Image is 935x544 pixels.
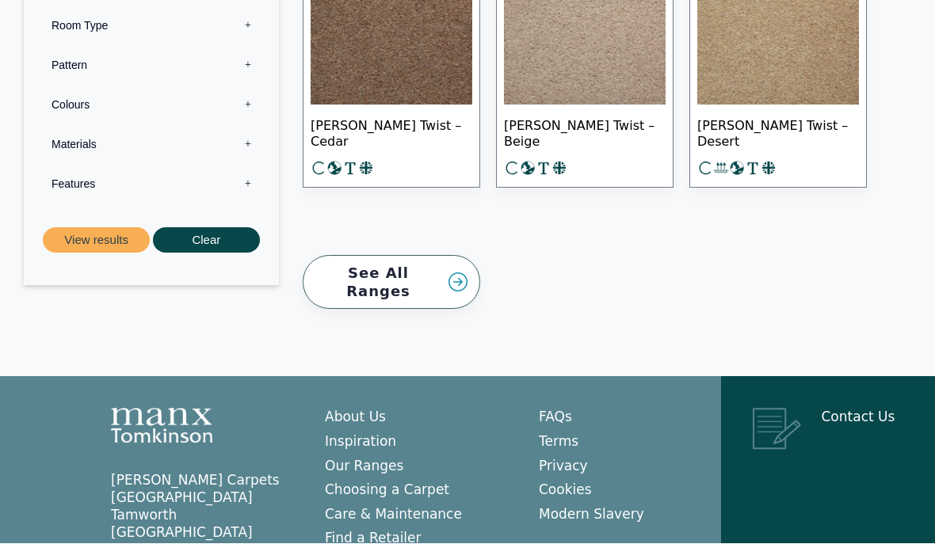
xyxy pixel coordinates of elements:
a: Privacy [539,458,588,474]
a: See All Ranges [303,256,480,310]
a: FAQs [539,409,572,425]
a: Modern Slavery [539,507,644,523]
label: Materials [36,125,267,165]
span: [PERSON_NAME] Twist – Cedar [311,105,472,161]
a: Our Ranges [325,458,403,474]
a: Inspiration [325,434,396,450]
span: [PERSON_NAME] Twist – Desert [697,105,859,161]
label: Pattern [36,46,267,86]
button: View results [43,228,150,254]
a: Choosing a Carpet [325,482,449,498]
a: About Us [325,409,386,425]
button: Clear [153,228,260,254]
a: Terms [539,434,578,450]
span: [PERSON_NAME] Twist – Beige [504,105,666,161]
a: Cookies [539,482,592,498]
a: Contact Us [822,409,895,425]
label: Colours [36,86,267,125]
label: Room Type [36,6,267,46]
label: Features [36,165,267,204]
img: Manx Tomkinson Logo [111,409,212,443]
a: Care & Maintenance [325,507,462,523]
